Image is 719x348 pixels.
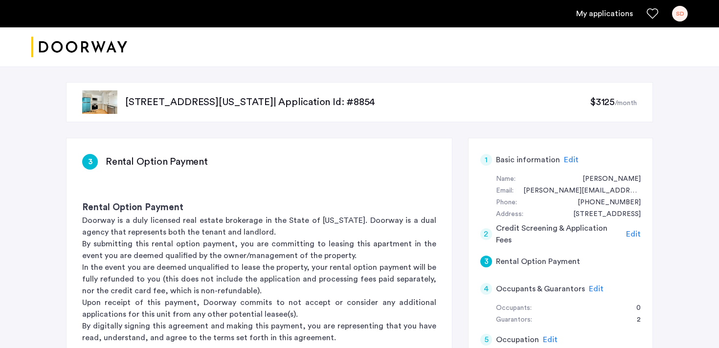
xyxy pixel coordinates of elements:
[496,283,585,295] h5: Occupants & Guarantors
[573,174,641,185] div: Sarah Diomande
[514,185,641,197] div: sarah.diomande@gmail.com
[82,297,436,320] p: Upon receipt of this payment, Doorway commits to not accept or consider any additional applicatio...
[543,336,558,344] span: Edit
[647,8,658,20] a: Favorites
[496,174,516,185] div: Name:
[496,222,623,246] h5: Credit Screening & Application Fees
[496,314,532,326] div: Guarantors:
[590,97,615,107] span: $3125
[564,156,579,164] span: Edit
[496,197,517,209] div: Phone:
[82,261,436,297] p: In the event you are deemed unqualified to lease the property, your rental option payment will be...
[496,154,560,166] h5: Basic information
[576,8,633,20] a: My application
[589,285,604,293] span: Edit
[480,228,492,240] div: 2
[496,185,514,197] div: Email:
[106,155,208,169] h3: Rental Option Payment
[82,201,436,215] h3: Rental Option Payment
[626,230,641,238] span: Edit
[496,209,523,220] div: Address:
[496,303,532,314] div: Occupants:
[31,29,127,65] img: logo
[480,154,492,166] div: 1
[496,334,539,346] h5: Occupation
[496,256,580,267] h5: Rental Option Payment
[615,100,637,107] sub: /month
[480,334,492,346] div: 5
[480,256,492,267] div: 3
[82,90,117,114] img: apartment
[82,215,436,238] p: Doorway is a duly licensed real estate brokerage in the State of [US_STATE]. Doorway is a dual ag...
[672,6,688,22] div: SD
[568,197,641,209] div: +15183306685
[480,283,492,295] div: 4
[627,303,641,314] div: 0
[125,95,590,109] p: [STREET_ADDRESS][US_STATE] | Application Id: #8854
[82,154,98,170] div: 3
[563,209,641,220] div: 3360 SW 7th St.
[627,314,641,326] div: 2
[31,29,127,65] a: Cazamio logo
[82,238,436,261] p: By submitting this rental option payment, you are committing to leasing this apartment in the eve...
[82,320,436,344] p: By digitally signing this agreement and making this payment, you are representing that you have r...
